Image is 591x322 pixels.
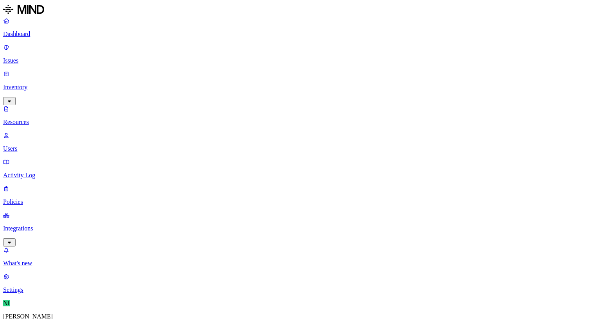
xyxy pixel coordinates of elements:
[3,286,588,293] p: Settings
[3,273,588,293] a: Settings
[3,172,588,179] p: Activity Log
[3,145,588,152] p: Users
[3,44,588,64] a: Issues
[3,185,588,205] a: Policies
[3,225,588,232] p: Integrations
[3,212,588,245] a: Integrations
[3,260,588,267] p: What's new
[3,105,588,126] a: Resources
[3,158,588,179] a: Activity Log
[3,300,10,306] span: NI
[3,57,588,64] p: Issues
[3,119,588,126] p: Resources
[3,70,588,104] a: Inventory
[3,246,588,267] a: What's new
[3,17,588,38] a: Dashboard
[3,132,588,152] a: Users
[3,31,588,38] p: Dashboard
[3,84,588,91] p: Inventory
[3,3,588,17] a: MIND
[3,198,588,205] p: Policies
[3,3,44,16] img: MIND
